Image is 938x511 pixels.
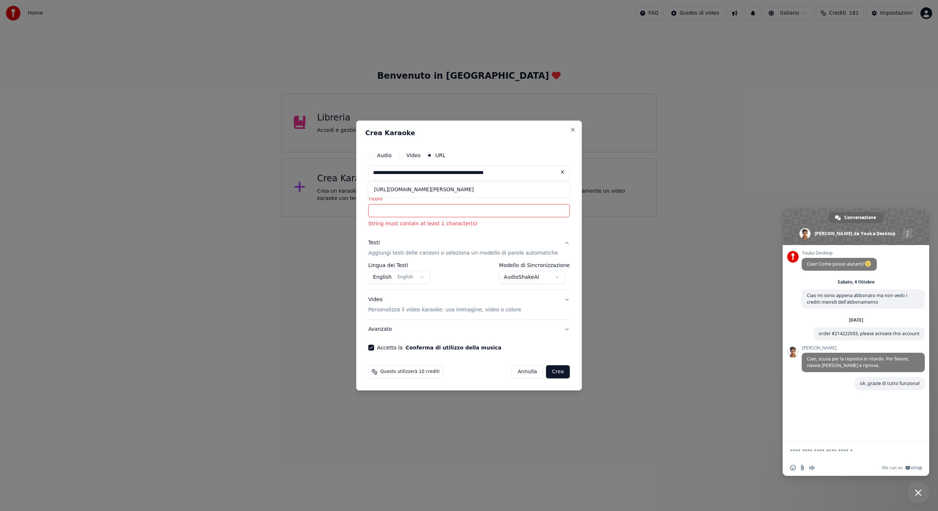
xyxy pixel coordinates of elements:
[902,229,912,239] div: Altri canali
[368,296,521,314] div: Video
[380,369,440,375] span: Questo utilizzerà 10 crediti
[368,221,570,228] p: String must contain at least 1 character(s)
[406,153,421,158] label: Video
[368,234,570,263] button: TestiAggiungi testi delle canzoni o seleziona un modello di parole automatiche
[368,240,380,247] div: Testi
[368,263,570,290] div: TestiAggiungi testi delle canzoni o seleziona un modello di parole automatiche
[512,365,543,378] button: Annulla
[368,306,521,314] p: Personalizza il video karaoke: usa immagine, video o colore
[406,345,502,350] button: Accetto la
[368,320,570,339] button: Avanzato
[365,130,573,136] h2: Crea Karaoke
[368,263,430,268] label: Lingua dei Testi
[377,153,392,158] label: Audio
[435,153,446,158] label: URL
[368,196,570,201] label: Titolo
[368,250,558,257] p: Aggiungi testi delle canzoni o seleziona un modello di parole automatiche
[368,183,570,196] div: [URL][DOMAIN_NAME][PERSON_NAME]
[844,212,876,223] span: Conversazione
[368,290,570,319] button: VideoPersonalizza il video karaoke: usa immagine, video o colore
[377,345,501,350] label: Accetto la
[546,365,570,378] button: Crea
[499,263,570,268] label: Modello di Sincronizzazione
[828,212,883,223] div: Conversazione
